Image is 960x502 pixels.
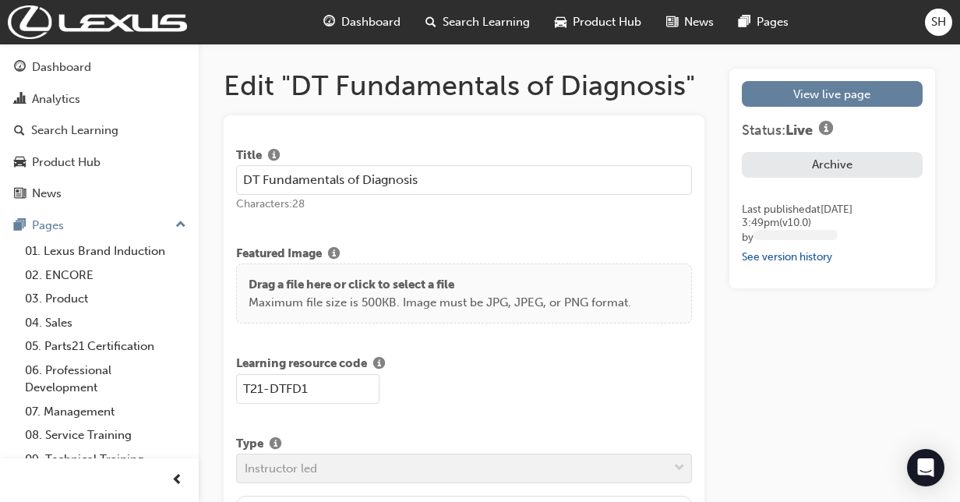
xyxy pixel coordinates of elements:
a: Dashboard [6,53,192,82]
div: Open Intercom Messenger [907,449,944,486]
span: prev-icon [171,471,183,490]
input: e.g. SF-101 [236,374,379,404]
span: chart-icon [14,93,26,107]
a: pages-iconPages [726,6,801,38]
button: Show info [263,435,288,454]
span: search-icon [14,124,25,138]
p: Maximum file size is 500KB. Image must be JPG, JPEG, or PNG format. [249,294,631,312]
div: Dashboard [32,58,91,76]
div: Last published at [DATE] 3:49pm (v 10 . 0 ) [742,203,923,230]
div: Product Hub [32,154,101,171]
a: 04. Sales [19,311,192,335]
span: info-icon [328,248,340,262]
input: e.g. Sales Fundamentals [236,165,692,195]
a: news-iconNews [654,6,726,38]
a: 07. Management [19,400,192,424]
div: Analytics [32,90,80,108]
a: 09. Technical Training [19,447,192,472]
h1: Edit "DT Fundamentals of Diagnosis" [224,69,704,103]
a: Search Learning [6,116,192,145]
button: Show info [813,119,839,140]
button: SH [925,9,952,36]
span: guage-icon [323,12,335,32]
span: guage-icon [14,61,26,75]
span: car-icon [14,156,26,170]
span: news-icon [666,12,678,32]
span: Dashboard [341,13,401,31]
a: Analytics [6,85,192,114]
a: 08. Service Training [19,423,192,447]
a: 03. Product [19,287,192,311]
span: Type [236,435,263,454]
a: View live page [742,81,923,107]
span: info-icon [373,358,385,372]
a: car-iconProduct Hub [542,6,654,38]
button: DashboardAnalyticsSearch LearningProduct HubNews [6,50,192,211]
span: Search Learning [443,13,530,31]
a: guage-iconDashboard [311,6,413,38]
span: info-icon [268,150,280,164]
span: Learning resource code [236,355,367,374]
span: Product Hub [573,13,641,31]
span: info-icon [270,438,281,452]
span: info-icon [819,122,833,139]
span: news-icon [14,187,26,201]
span: Pages [757,13,789,31]
img: Trak [8,5,187,39]
span: SH [931,13,946,31]
a: 02. ENCORE [19,263,192,288]
span: Title [236,147,262,166]
a: 06. Professional Development [19,359,192,400]
div: Drag a file here or click to select a fileMaximum file size is 500KB. Image must be JPG, JPEG, or... [236,263,692,323]
div: Status: [742,119,923,140]
span: car-icon [555,12,566,32]
button: Archive [742,152,923,178]
div: Search Learning [31,122,118,140]
div: Pages [32,217,64,235]
span: Characters: 28 [236,197,305,210]
span: pages-icon [14,219,26,233]
a: News [6,179,192,208]
button: Show info [262,147,286,166]
div: by [742,230,923,244]
button: Pages [6,211,192,240]
a: Product Hub [6,148,192,177]
a: 01. Lexus Brand Induction [19,239,192,263]
a: search-iconSearch Learning [413,6,542,38]
button: Show info [322,245,346,264]
span: search-icon [425,12,436,32]
span: Featured Image [236,245,322,264]
button: Show info [367,355,391,374]
span: Live [785,122,813,139]
span: pages-icon [739,12,750,32]
span: News [684,13,714,31]
a: See version history [742,250,832,263]
span: up-icon [175,215,186,235]
p: Drag a file here or click to select a file [249,276,631,294]
div: News [32,185,62,203]
a: 05. Parts21 Certification [19,334,192,359]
